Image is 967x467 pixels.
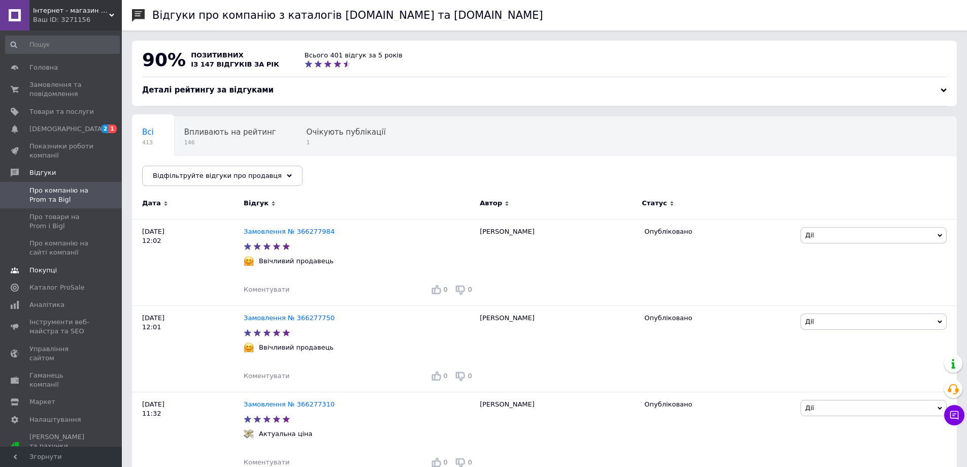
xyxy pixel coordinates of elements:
[152,9,543,21] h1: Відгуки про компанію з каталогів [DOMAIN_NAME] та [DOMAIN_NAME]
[244,286,289,293] span: Коментувати
[153,172,282,179] span: Відфільтруйте відгуки про продавця
[244,458,289,467] div: Коментувати
[244,458,289,466] span: Коментувати
[29,239,94,257] span: Про компанію на сайті компанії
[29,345,94,363] span: Управління сайтом
[244,314,335,322] a: Замовлення № 366277750
[5,36,120,54] input: Пошук
[307,128,386,137] span: Очікують публікації
[444,458,448,466] span: 0
[644,400,793,409] div: Опубліковано
[132,155,265,194] div: Опубліковані без коментаря
[29,371,94,389] span: Гаманець компанії
[142,85,947,96] div: Деталі рейтингу за відгуками
[33,15,122,24] div: Ваш ID: 3271156
[142,166,245,175] span: Опубліковані без комен...
[142,139,154,146] span: 413
[29,415,81,424] span: Налаштування
[644,314,793,323] div: Опубліковано
[142,85,274,95] span: Деталі рейтингу за відгуками
[33,6,109,15] span: Інтернет - магазин A&B Tech
[642,199,667,208] span: Статус
[475,219,639,305] div: [PERSON_NAME]
[244,285,289,294] div: Коментувати
[244,371,289,381] div: Коментувати
[29,124,105,134] span: [DEMOGRAPHIC_DATA]
[29,186,94,204] span: Про компанію на Prom та Bigl
[805,404,814,412] span: Дії
[480,199,502,208] span: Автор
[29,63,58,72] span: Головна
[468,458,472,466] span: 0
[468,286,472,293] span: 0
[142,199,161,208] span: Дата
[29,266,57,275] span: Покупці
[191,51,244,59] span: позитивних
[29,212,94,231] span: Про товари на Prom і Bigl
[244,429,254,439] img: :money_with_wings:
[256,257,336,266] div: Ввічливий продавець
[475,305,639,392] div: [PERSON_NAME]
[256,429,315,439] div: Актуальна ціна
[644,227,793,236] div: Опубліковано
[244,400,335,408] a: Замовлення № 366277310
[468,372,472,380] span: 0
[244,256,254,266] img: :hugging_face:
[184,128,276,137] span: Впливають на рейтинг
[142,128,154,137] span: Всі
[244,199,269,208] span: Відгук
[29,107,94,116] span: Товари та послуги
[444,286,448,293] span: 0
[244,228,335,235] a: Замовлення № 366277984
[29,283,84,292] span: Каталог ProSale
[805,231,814,239] span: Дії
[244,343,254,353] img: :hugging_face:
[944,405,964,425] button: Чат з покупцем
[109,124,117,133] span: 1
[191,60,279,68] span: із 147 відгуків за рік
[132,305,244,392] div: [DATE] 12:01
[29,80,94,99] span: Замовлення та повідомлення
[256,343,336,352] div: Ввічливий продавець
[29,397,55,407] span: Маркет
[142,49,186,70] span: 90%
[244,372,289,380] span: Коментувати
[805,318,814,325] span: Дії
[444,372,448,380] span: 0
[29,168,56,177] span: Відгуки
[29,300,64,309] span: Аналітика
[29,142,94,160] span: Показники роботи компанії
[29,432,94,460] span: [PERSON_NAME] та рахунки
[29,318,94,336] span: Інструменти веб-майстра та SEO
[132,219,244,305] div: [DATE] 12:02
[305,51,403,60] div: Всього 401 відгук за 5 років
[307,139,386,146] span: 1
[101,124,109,133] span: 2
[184,139,276,146] span: 146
